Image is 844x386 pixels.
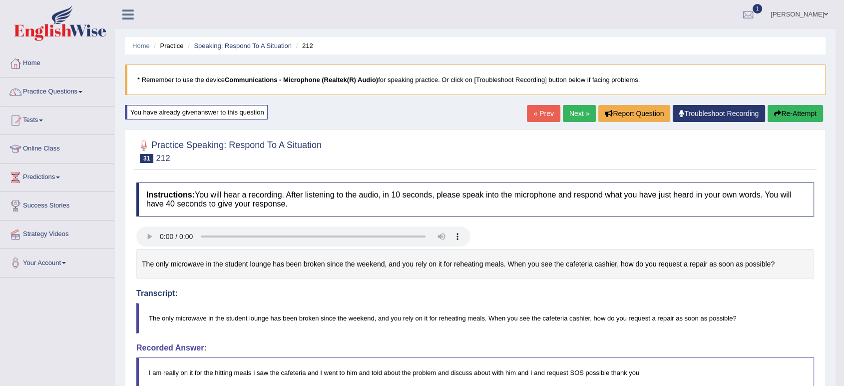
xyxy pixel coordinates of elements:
[598,105,670,122] button: Report Question
[0,163,114,188] a: Predictions
[673,105,765,122] a: Troubleshoot Recording
[125,105,268,119] div: You have already given answer to this question
[146,190,195,199] b: Instructions:
[136,249,814,279] div: The only microwave in the student lounge has been broken since the weekend, and you rely on it fo...
[136,182,814,216] h4: You will hear a recording. After listening to the audio, in 10 seconds, please speak into the mic...
[753,4,763,13] span: 1
[0,49,114,74] a: Home
[0,135,114,160] a: Online Class
[225,76,378,83] b: Communications - Microphone (Realtek(R) Audio)
[125,64,826,95] blockquote: * Remember to use the device for speaking practice. Or click on [Troubleshoot Recording] button b...
[132,42,150,49] a: Home
[140,154,153,163] span: 31
[194,42,292,49] a: Speaking: Respond To A Situation
[0,192,114,217] a: Success Stories
[563,105,596,122] a: Next »
[768,105,823,122] button: Re-Attempt
[527,105,560,122] a: « Prev
[0,249,114,274] a: Your Account
[151,41,183,50] li: Practice
[0,220,114,245] a: Strategy Videos
[294,41,313,50] li: 212
[0,106,114,131] a: Tests
[136,138,322,163] h2: Practice Speaking: Respond To A Situation
[136,303,814,333] blockquote: The only microwave in the student lounge has been broken since the weekend, and you rely on it fo...
[156,153,170,163] small: 212
[0,78,114,103] a: Practice Questions
[136,343,814,352] h4: Recorded Answer:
